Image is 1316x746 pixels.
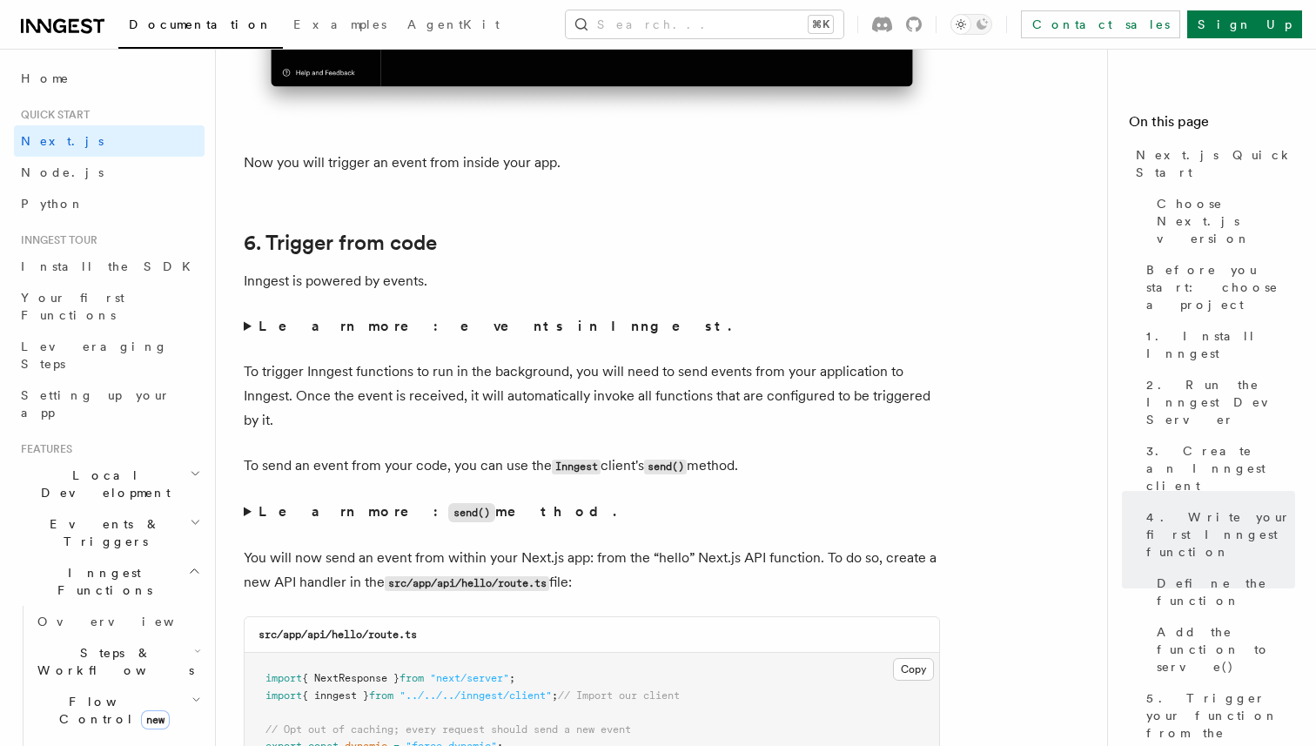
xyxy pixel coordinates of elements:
span: Your first Functions [21,291,124,322]
a: Documentation [118,5,283,49]
span: { inngest } [302,689,369,702]
code: src/app/api/hello/route.ts [258,628,417,641]
p: To send an event from your code, you can use the client's method. [244,454,940,479]
a: Overview [30,606,205,637]
a: 3. Create an Inngest client [1139,435,1295,501]
summary: Learn more: events in Inngest. [244,314,940,339]
a: Next.js [14,125,205,157]
a: 6. Trigger from code [244,231,437,255]
span: Documentation [129,17,272,31]
a: Python [14,188,205,219]
span: new [141,710,170,729]
span: Events & Triggers [14,515,190,550]
a: Install the SDK [14,251,205,282]
strong: Learn more: method. [258,503,620,520]
span: Add the function to serve() [1157,623,1295,675]
a: Leveraging Steps [14,331,205,380]
span: Steps & Workflows [30,644,194,679]
span: import [265,689,302,702]
code: send() [448,503,495,522]
a: Contact sales [1021,10,1180,38]
a: 2. Run the Inngest Dev Server [1139,369,1295,435]
a: Next.js Quick Start [1129,139,1295,188]
a: Define the function [1150,568,1295,616]
span: Python [21,197,84,211]
a: Setting up your app [14,380,205,428]
a: Sign Up [1187,10,1302,38]
code: src/app/api/hello/route.ts [385,576,549,591]
span: Home [21,70,70,87]
code: send() [644,460,687,474]
strong: Learn more: events in Inngest. [258,318,735,334]
button: Inngest Functions [14,557,205,606]
span: "../../../inngest/client" [399,689,552,702]
a: Node.js [14,157,205,188]
span: Inngest Functions [14,564,188,599]
a: Choose Next.js version [1150,188,1295,254]
span: { NextResponse } [302,672,399,684]
a: Home [14,63,205,94]
a: Your first Functions [14,282,205,331]
span: Features [14,442,72,456]
button: Flow Controlnew [30,686,205,735]
span: 3. Create an Inngest client [1146,442,1295,494]
h4: On this page [1129,111,1295,139]
span: "next/server" [430,672,509,684]
summary: Learn more:send()method. [244,500,940,525]
span: Inngest tour [14,233,97,247]
button: Search...⌘K [566,10,843,38]
span: Leveraging Steps [21,339,168,371]
span: // Import our client [558,689,680,702]
span: Quick start [14,108,90,122]
button: Events & Triggers [14,508,205,557]
span: 1. Install Inngest [1146,327,1295,362]
span: Before you start: choose a project [1146,261,1295,313]
a: Add the function to serve() [1150,616,1295,682]
a: 4. Write your first Inngest function [1139,501,1295,568]
button: Steps & Workflows [30,637,205,686]
span: Define the function [1157,575,1295,609]
span: Choose Next.js version [1157,195,1295,247]
span: ; [552,689,558,702]
span: ; [509,672,515,684]
a: Before you start: choose a project [1139,254,1295,320]
span: Next.js Quick Start [1136,146,1295,181]
span: Install the SDK [21,259,201,273]
span: Overview [37,615,217,628]
code: Inngest [552,460,601,474]
a: AgentKit [397,5,510,47]
a: Examples [283,5,397,47]
span: import [265,672,302,684]
p: To trigger Inngest functions to run in the background, you will need to send events from your app... [244,360,940,433]
span: // Opt out of caching; every request should send a new event [265,723,631,736]
span: from [399,672,424,684]
span: 4. Write your first Inngest function [1146,508,1295,561]
button: Toggle dark mode [950,14,992,35]
span: Next.js [21,134,104,148]
span: Node.js [21,165,104,179]
kbd: ⌘K [809,16,833,33]
span: Flow Control [30,693,191,728]
p: Inngest is powered by events. [244,269,940,293]
p: You will now send an event from within your Next.js app: from the “hello” Next.js API function. T... [244,546,940,595]
span: Examples [293,17,386,31]
button: Copy [893,658,934,681]
span: Local Development [14,467,190,501]
button: Local Development [14,460,205,508]
span: 2. Run the Inngest Dev Server [1146,376,1295,428]
span: Setting up your app [21,388,171,420]
span: AgentKit [407,17,500,31]
span: from [369,689,393,702]
a: 1. Install Inngest [1139,320,1295,369]
p: Now you will trigger an event from inside your app. [244,151,940,175]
